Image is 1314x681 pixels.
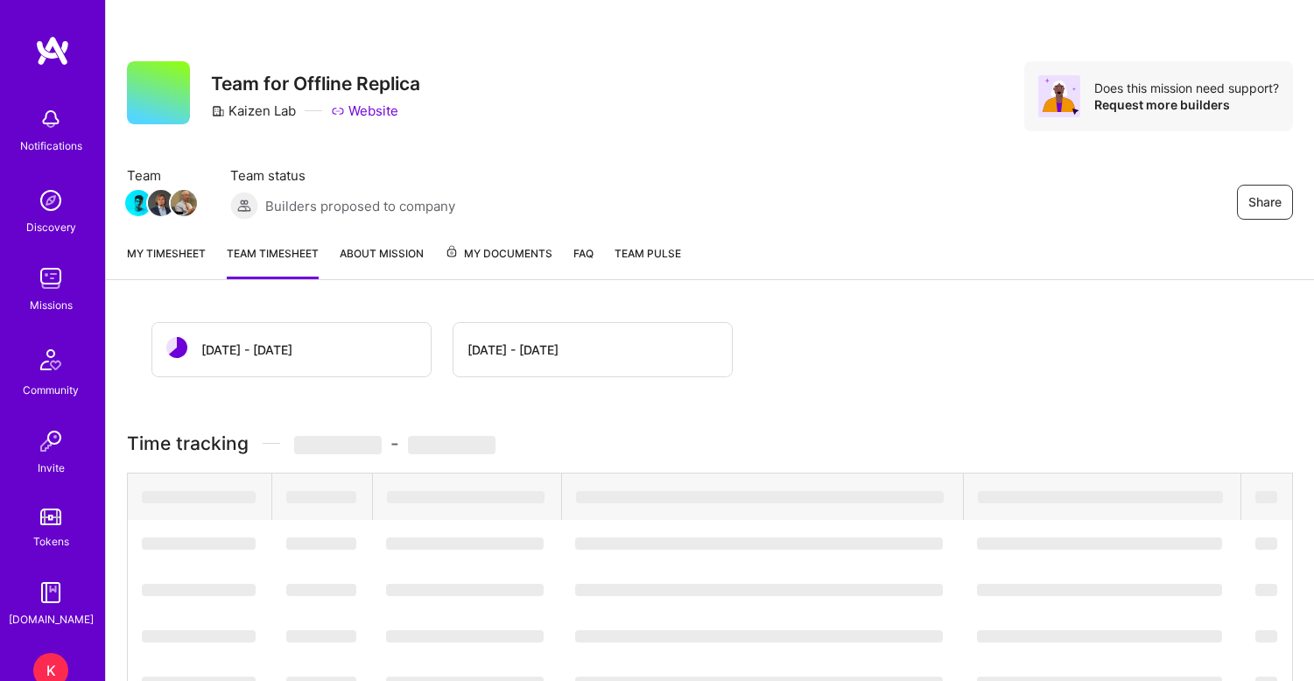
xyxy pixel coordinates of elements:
a: My timesheet [127,244,206,279]
div: Tokens [33,532,69,551]
span: ‌ [142,491,256,503]
a: Team Member Avatar [127,188,150,218]
div: Does this mission need support? [1094,80,1279,96]
span: ‌ [977,630,1222,642]
a: Team timesheet [227,244,319,279]
span: ‌ [977,537,1222,550]
img: logo [35,35,70,67]
div: Request more builders [1094,96,1279,113]
div: Invite [38,459,65,477]
span: ‌ [1255,491,1277,503]
img: status icon [166,337,187,358]
img: Invite [33,424,68,459]
span: - [294,432,495,454]
div: Kaizen Lab [211,102,296,120]
span: ‌ [1255,630,1277,642]
img: Team Member Avatar [125,190,151,216]
a: Team Member Avatar [172,188,195,218]
a: Team Member Avatar [150,188,172,218]
div: Notifications [20,137,82,155]
img: Builders proposed to company [230,192,258,220]
span: ‌ [142,630,256,642]
img: bell [33,102,68,137]
img: Community [30,339,72,381]
span: Team status [230,166,455,185]
span: ‌ [286,584,356,596]
img: Team Member Avatar [148,190,174,216]
div: [DOMAIN_NAME] [9,610,94,628]
span: ‌ [575,630,943,642]
h3: Time tracking [127,432,1293,454]
div: [DATE] - [DATE] [201,340,292,359]
span: ‌ [142,584,256,596]
span: ‌ [387,491,545,503]
span: Team [127,166,195,185]
span: Share [1248,193,1282,211]
span: ‌ [575,584,943,596]
img: discovery [33,183,68,218]
span: Builders proposed to company [265,197,455,215]
span: ‌ [978,491,1223,503]
span: ‌ [286,630,356,642]
span: Team Pulse [615,247,681,260]
div: [DATE] - [DATE] [467,340,559,359]
span: ‌ [294,436,382,454]
a: Website [331,102,398,120]
span: ‌ [386,630,544,642]
div: Community [23,381,79,399]
span: ‌ [1255,584,1277,596]
span: ‌ [977,584,1222,596]
span: ‌ [142,537,256,550]
div: Discovery [26,218,76,236]
span: ‌ [286,491,356,503]
img: tokens [40,509,61,525]
img: guide book [33,575,68,610]
i: icon CompanyGray [211,104,225,118]
span: ‌ [408,436,495,454]
div: Missions [30,296,73,314]
a: My Documents [445,244,552,279]
h3: Team for Offline Replica [211,73,420,95]
span: ‌ [575,537,943,550]
a: Team Pulse [615,244,681,279]
span: ‌ [386,584,544,596]
img: Team Member Avatar [171,190,197,216]
span: ‌ [1255,537,1277,550]
span: ‌ [386,537,544,550]
button: Share [1237,185,1293,220]
img: Avatar [1038,75,1080,117]
img: teamwork [33,261,68,296]
span: My Documents [445,244,552,263]
span: ‌ [286,537,356,550]
a: About Mission [340,244,424,279]
span: ‌ [576,491,944,503]
a: FAQ [573,244,594,279]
